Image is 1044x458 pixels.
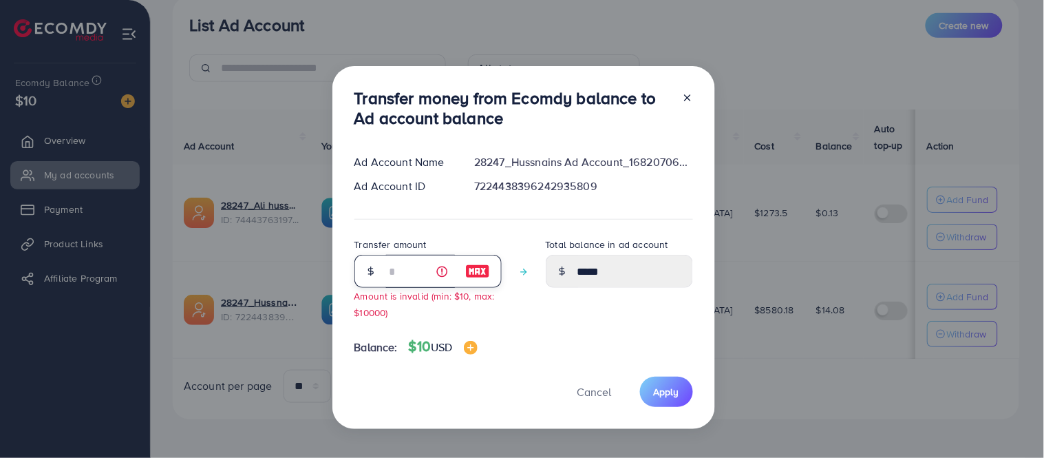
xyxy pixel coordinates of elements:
[560,377,629,406] button: Cancel
[465,263,490,280] img: image
[354,88,671,128] h3: Transfer money from Ecomdy balance to Ad account balance
[464,341,478,355] img: image
[654,385,679,399] span: Apply
[577,384,612,399] span: Cancel
[409,338,478,355] h4: $10
[354,340,398,355] span: Balance:
[640,377,693,406] button: Apply
[431,340,452,355] span: USD
[354,289,495,318] small: Amount is invalid (min: $10, max: $10000)
[986,396,1034,448] iframe: Chat
[343,178,464,194] div: Ad Account ID
[354,238,427,251] label: Transfer amount
[463,178,703,194] div: 7224438396242935809
[343,154,464,170] div: Ad Account Name
[463,154,703,170] div: 28247_Hussnains Ad Account_1682070647889
[546,238,668,251] label: Total balance in ad account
